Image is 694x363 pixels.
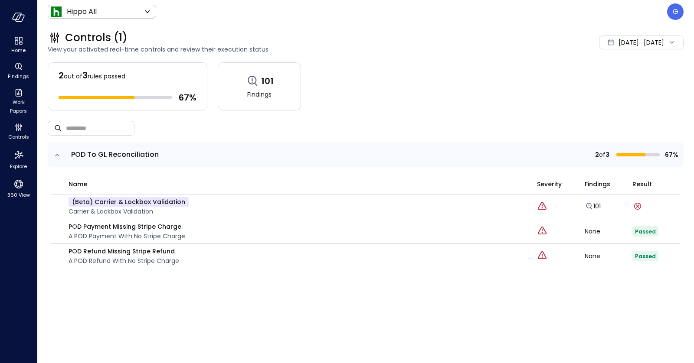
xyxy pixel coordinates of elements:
span: Explore [10,162,27,171]
span: Controls [8,133,29,141]
span: name [69,179,87,189]
span: 67% [663,150,678,159]
span: View your activated real-time controls and review their execution status [48,45,471,54]
div: Findings [2,61,35,81]
span: Severity [537,179,562,189]
span: out of [64,72,82,81]
span: Result [632,179,652,189]
p: A POD Payment with no Stripe Charge [69,231,185,241]
div: Home [2,35,35,55]
div: Work Papers [2,87,35,116]
p: G [673,6,678,17]
span: Home [11,46,26,55]
div: Critical [537,226,547,237]
span: Findings [585,179,610,189]
span: 360 View [7,191,30,199]
a: 101Findings [218,62,301,110]
p: A POD Refund with no Stripe Charge [69,256,179,266]
span: rules passed [88,72,125,81]
span: [DATE] [619,38,639,47]
span: Findings [8,72,29,81]
p: Carrier & lockbox validation [69,207,189,216]
div: Guy [667,3,684,20]
div: Controls [2,121,35,142]
img: Icon [51,6,62,17]
span: Passed [635,253,656,260]
p: POD Refund Missing Stripe Refund [69,246,179,256]
span: 67 % [179,92,196,103]
span: Work Papers [5,98,32,115]
span: 3 [606,150,609,159]
div: Critical [537,250,547,262]
span: POD To GL Reconciliation [71,149,159,159]
div: Explore [2,147,35,172]
span: Findings [247,90,272,99]
p: (beta) Carrier & lockbox validation [69,197,189,207]
div: None [585,253,632,259]
div: Control run failed on: Aug 13, 2025 Error message: '(pymysql.err.OperationalError) (2006, "MySQL ... [632,201,643,211]
span: 101 [261,75,274,87]
button: expand row [53,151,62,159]
div: 360 View [2,177,35,200]
span: 3 [82,69,88,81]
span: Passed [635,228,656,235]
span: of [599,150,606,159]
span: 2 [595,150,599,159]
div: Critical [537,201,547,212]
a: 101 [585,202,601,211]
div: None [585,228,632,234]
span: 2 [59,69,64,81]
a: Explore findings [585,204,601,213]
span: Controls (1) [65,31,128,45]
p: Hippo All [67,6,97,17]
p: POD Payment Missing Stripe Charge [69,222,185,231]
